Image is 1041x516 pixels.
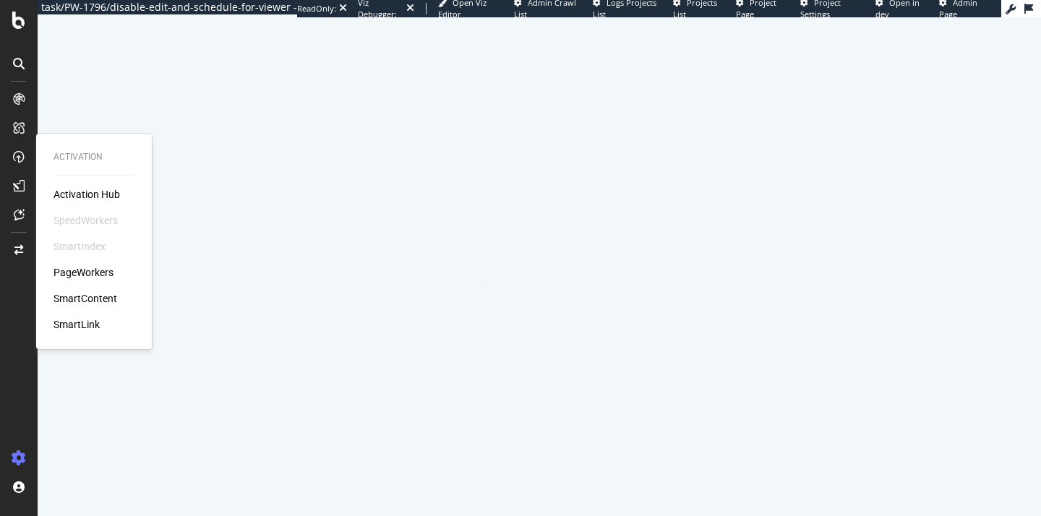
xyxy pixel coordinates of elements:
[53,187,120,202] a: Activation Hub
[297,3,336,14] div: ReadOnly:
[53,317,100,332] a: SmartLink
[53,239,106,254] div: SmartIndex
[53,151,134,163] div: Activation
[53,265,113,280] a: PageWorkers
[487,229,591,281] div: animation
[53,291,117,306] a: SmartContent
[53,213,118,228] div: SpeedWorkers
